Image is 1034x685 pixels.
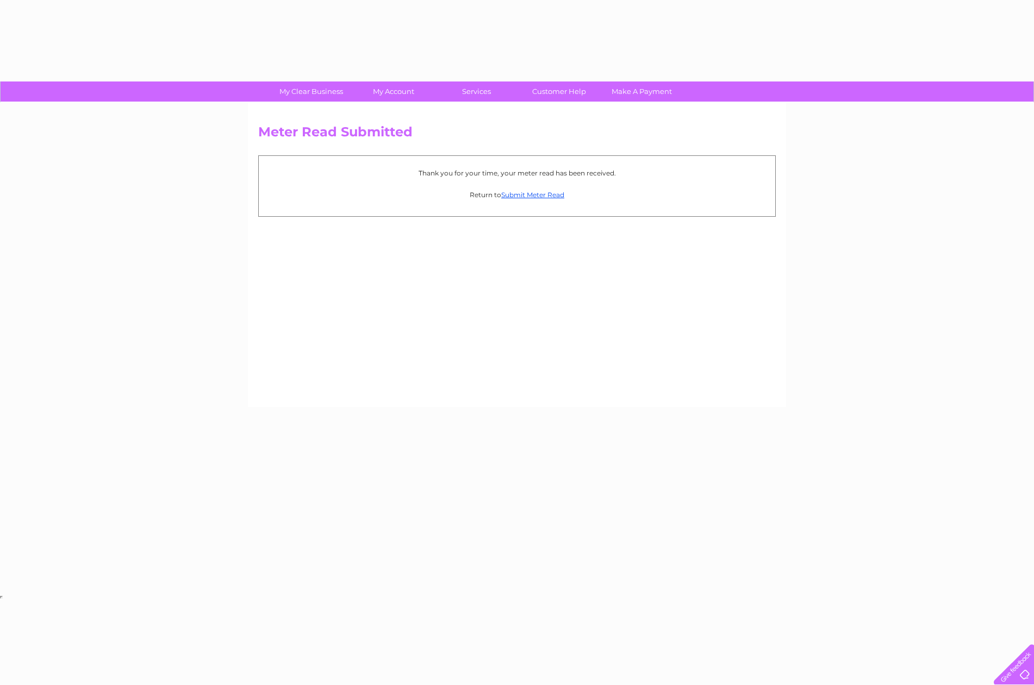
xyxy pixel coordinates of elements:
a: Make A Payment [597,81,687,102]
a: My Clear Business [266,81,356,102]
a: Customer Help [514,81,604,102]
h2: Meter Read Submitted [258,124,776,145]
a: My Account [349,81,439,102]
a: Services [432,81,521,102]
p: Return to [264,190,770,200]
p: Thank you for your time, your meter read has been received. [264,168,770,178]
a: Submit Meter Read [501,191,564,199]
